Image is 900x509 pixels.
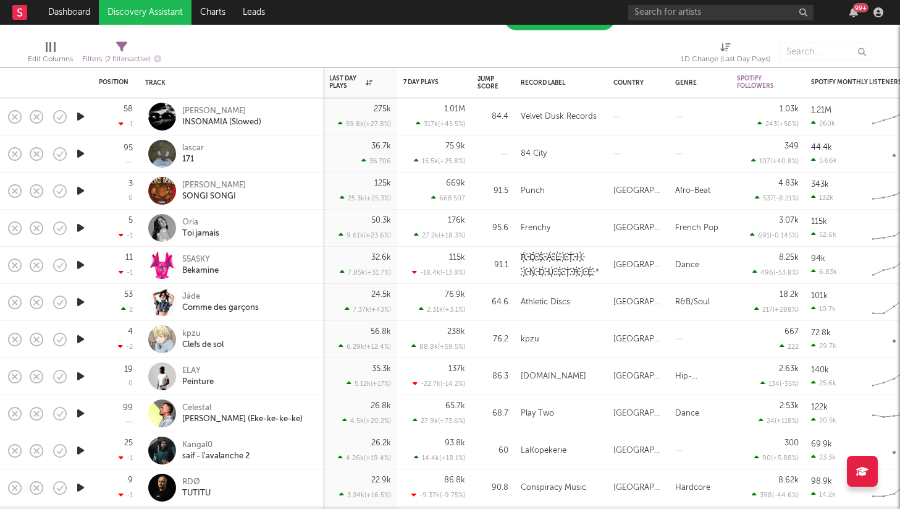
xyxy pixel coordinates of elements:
div: 101k [811,292,828,300]
div: 11 [125,254,133,262]
div: Filters(2 filters active) [82,36,161,72]
div: Jäde [182,291,259,302]
div: 3 [128,180,133,188]
div: 4.5k ( +20.2 % ) [342,417,391,425]
div: 19 [124,366,133,374]
div: 5.66k [811,156,837,165]
div: Toi jamais [182,228,219,239]
div: Jump Score [477,75,498,90]
div: [GEOGRAPHIC_DATA] [613,258,663,273]
div: 35.3k [372,365,391,373]
div: 1.03k [780,105,799,113]
div: Clefs de sol [182,340,224,351]
div: Dance [675,258,699,273]
div: 76.2 [477,332,508,347]
div: [DOMAIN_NAME] [521,369,586,384]
a: lascar171 [182,143,204,165]
div: Frenchy [521,221,550,236]
div: 52.6k [811,231,836,239]
div: Dance [675,406,699,421]
div: 95 [124,144,133,152]
a: 55ASKYBekamine [182,254,219,276]
div: 24 ( +118 % ) [759,417,799,425]
div: 91.1 [477,258,508,273]
div: INSONAMIA (Slowed) [182,117,261,128]
div: Comme des garçons [182,302,259,314]
div: 75.9k [445,142,465,150]
div: 9.61k ( +23.6 % ) [339,231,391,239]
div: -1 [119,120,133,128]
div: 2.31k ( +3.1 % ) [419,306,465,314]
a: OriaToi jamais [182,217,219,239]
div: 3.07k [779,216,799,225]
div: 496 ( -53.8 % ) [752,268,799,276]
div: 76.9k [445,291,465,299]
div: 9 [128,476,133,484]
div: 10.7k [811,305,836,313]
span: ( 2 filters active) [105,56,151,63]
div: 59.8k ( +27.8 % ) [338,120,391,128]
div: 58 [124,105,133,113]
div: 44.4k [811,143,832,152]
div: 98.9k [811,477,832,485]
div: 32.6k [371,254,391,262]
div: Kangal0 [182,440,250,451]
div: 140k [811,366,829,374]
div: 1D Change (Last Day Plays) [681,36,770,72]
a: [PERSON_NAME]SONGI SONGI [182,180,246,202]
div: 53 [124,291,133,299]
div: 4.26k ( +19.4 % ) [338,454,391,462]
div: [GEOGRAPHIC_DATA] [613,406,663,421]
div: 5 [128,216,133,225]
div: 91.5 [477,184,508,199]
div: Play Two [521,406,554,421]
div: kpzu [182,328,224,340]
div: Afro-Beat [675,184,710,199]
div: 2 [121,306,133,314]
div: Record Label [521,79,595,87]
div: 317k ( +45.5 % ) [416,120,465,128]
a: Kangal0saif - l'avalanche 2 [182,440,250,462]
div: ELAY [182,366,214,377]
div: -1 [119,454,133,462]
div: 691 ( -0.145 % ) [750,231,799,239]
div: 343k [811,181,829,189]
div: Last Day Plays [329,75,372,90]
div: 222 [780,343,799,351]
div: 137k [448,365,465,373]
div: 0 [128,380,133,387]
div: Hip-Hop/Rap [675,369,725,384]
div: 0 [128,195,133,202]
div: 24.5k [371,291,391,299]
div: 95.6 [477,221,508,236]
div: 25.3k ( +25.3 % ) [340,194,391,202]
div: 8.25k [779,254,799,262]
div: -2 [118,343,133,351]
div: 23.3k [811,453,836,461]
div: [PERSON_NAME] (Eke-ke-ke-ke) [182,414,303,425]
div: Genre [675,79,718,87]
div: 8.62k [778,476,799,484]
div: 27.9k ( +73.6 % ) [413,417,465,425]
div: 6.29k ( +12.4 % ) [339,343,391,351]
div: kpzu [521,332,539,347]
div: 398 ( -44.6 % ) [752,491,799,499]
div: 15.5k ( +25.8 % ) [414,157,465,165]
div: saif - l'avalanche 2 [182,451,250,462]
div: lascar [182,143,204,154]
div: [GEOGRAPHIC_DATA] [613,369,663,384]
div: [GEOGRAPHIC_DATA] [613,221,663,236]
div: 72.8k [811,329,831,337]
div: Filters [82,52,161,67]
div: 122k [811,403,828,411]
div: 50.3k [371,216,391,225]
a: Celestal[PERSON_NAME] (Eke-ke-ke-ke) [182,403,303,425]
div: Celestal [182,403,303,414]
div: 243 ( +50 % ) [757,120,799,128]
div: Hardcore [675,481,710,495]
div: 132k [811,194,833,202]
div: 4.83k [778,179,799,187]
div: Edit Columns [28,52,73,67]
input: Search for artists [628,5,814,20]
div: 25 [124,439,133,447]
